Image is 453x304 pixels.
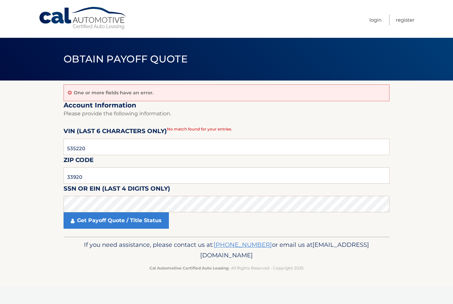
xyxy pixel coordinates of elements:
a: [PHONE_NUMBER] [214,241,272,248]
a: Get Payoff Quote / Title Status [64,212,169,229]
label: Zip Code [64,155,93,167]
p: - All Rights Reserved - Copyright 2025 [68,265,385,271]
a: Register [396,14,414,25]
span: No match found for your entries. [167,127,232,131]
p: If you need assistance, please contact us at: or email us at [68,240,385,261]
label: VIN (last 6 characters only) [64,126,167,138]
p: One or more fields have an error. [74,90,153,96]
span: [EMAIL_ADDRESS][DOMAIN_NAME] [200,241,369,259]
a: Login [369,14,382,25]
h2: Account Information [64,101,389,109]
a: Cal Automotive [39,7,127,30]
strong: Cal Automotive Certified Auto Leasing [149,266,228,270]
p: Please provide the following information. [64,109,389,118]
label: SSN or EIN (last 4 digits only) [64,184,170,196]
span: Obtain Payoff Quote [64,53,188,65]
